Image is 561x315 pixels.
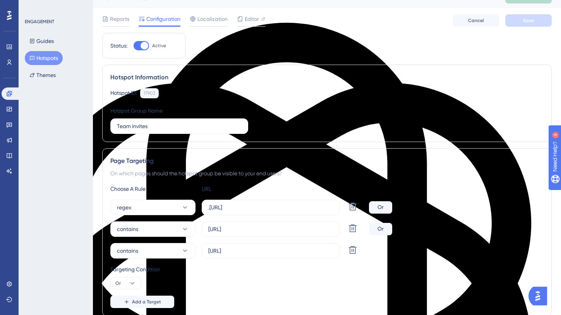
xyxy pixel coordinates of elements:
button: Or [110,277,141,289]
div: Hotspot Group Name [110,106,163,115]
span: Cancel [468,17,484,24]
div: Choose A Rule [110,184,196,193]
button: Add a Target [110,296,174,308]
div: Status: [110,41,127,50]
button: Themes [25,68,60,82]
div: Hotspot ID: [110,88,137,98]
button: regex [110,200,196,215]
button: contains [110,243,196,259]
button: Cancel [453,14,499,27]
button: contains [110,221,196,237]
button: Guides [25,34,58,48]
input: yourwebsite.com/path [208,225,333,233]
input: Type your Hotspot Group Name here [117,122,242,130]
div: Or [369,201,392,214]
span: Save [523,17,534,24]
div: Targeting Condition [110,265,544,274]
iframe: UserGuiding AI Assistant Launcher [528,284,552,308]
span: Editor [245,14,259,24]
span: Active [152,43,166,49]
div: 4 [54,4,56,10]
span: Reports [110,14,129,24]
div: 17903 [144,90,155,96]
div: Or [369,223,392,235]
span: Localization [197,14,228,24]
span: Or [115,280,121,286]
span: contains [117,224,138,234]
div: ENGAGEMENT [25,19,54,25]
div: Hotspot Information [110,73,544,82]
div: Page Targeting [110,156,544,166]
input: yourwebsite.com/path [208,247,333,255]
input: yourwebsite.com/path [208,203,333,212]
span: regex [117,203,131,212]
span: Add a Target [132,299,161,305]
button: Save [505,14,552,27]
span: Configuration [146,14,180,24]
span: contains [117,246,138,255]
span: Need Help? [18,2,48,11]
button: Hotspots [25,51,63,65]
div: On which pages should the hotspot group be visible to your end users? [110,169,544,178]
div: URL [202,184,287,193]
